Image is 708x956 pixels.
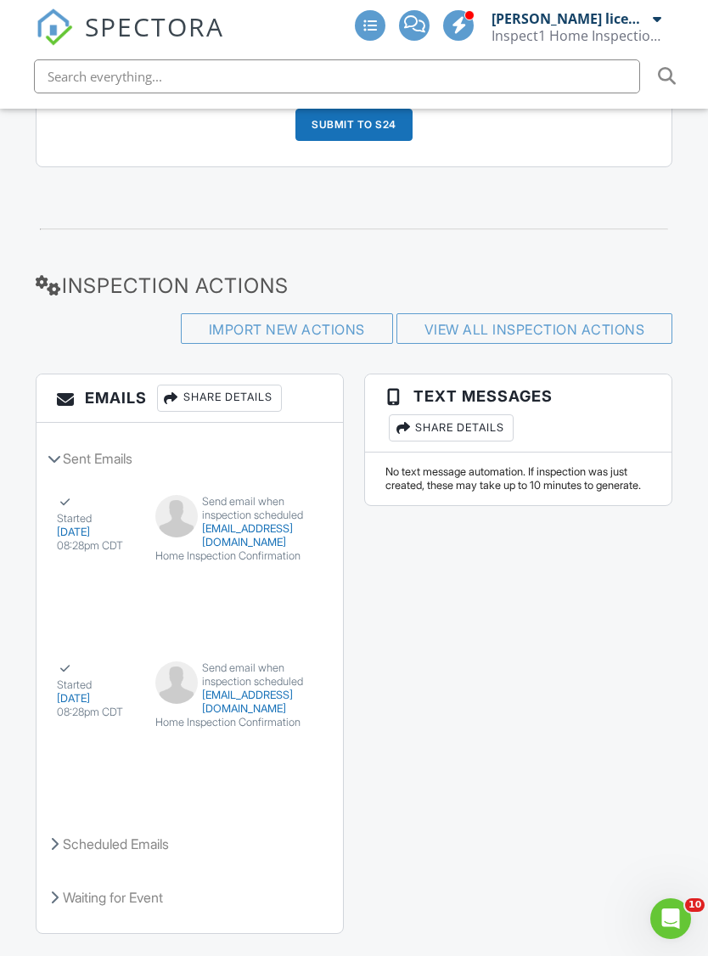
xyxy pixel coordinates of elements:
div: 08:28pm CDT [57,706,135,719]
div: Submit to S24 [295,109,413,141]
img: default-user-f0147aede5fd5fa78ca7ade42f37bd4542148d508eef1c3d3ea960f66861d68b.jpg [155,661,198,704]
span: SPECTORA [85,8,224,44]
div: [EMAIL_ADDRESS][DOMAIN_NAME] [155,689,312,716]
div: Send email when inspection scheduled [155,495,312,522]
img: The Best Home Inspection Software - Spectora [36,8,73,46]
div: Import New Actions [181,313,393,344]
img: default-user-f0147aede5fd5fa78ca7ade42f37bd4542148d508eef1c3d3ea960f66861d68b.jpg [155,495,198,537]
div: Scheduled Emails [37,821,343,867]
div: Home Inspection Confirmation [155,716,312,729]
span: 10 [685,898,705,912]
div: Share Details [389,414,514,441]
div: 08:28pm CDT [57,539,135,553]
div: Inspect1 Home Inspection Services [492,27,661,44]
h3: Text Messages [365,374,671,453]
a: View All Inspection Actions [424,321,645,338]
div: Home Inspection Confirmation [155,549,312,563]
div: Send email when inspection scheduled [155,661,312,689]
div: Sent Emails [37,436,343,481]
input: Search everything... [34,59,640,93]
h3: Emails [37,374,343,423]
iframe: Intercom live chat [650,898,691,939]
div: [EMAIL_ADDRESS][DOMAIN_NAME] [155,522,312,549]
div: Share Details [157,385,282,412]
h3: Inspection Actions [36,274,673,297]
a: SPECTORA [36,23,224,59]
div: Waiting for Event [37,874,343,920]
div: [DATE] [57,526,135,539]
div: Started [57,495,135,526]
div: No text message automation. If inspection was just created, these may take up to 10 minutes to ge... [385,465,651,492]
a: Submit to S24 [295,109,413,154]
div: Started [57,661,135,692]
div: [PERSON_NAME] license # 70002156 [492,10,649,27]
div: [DATE] [57,692,135,706]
